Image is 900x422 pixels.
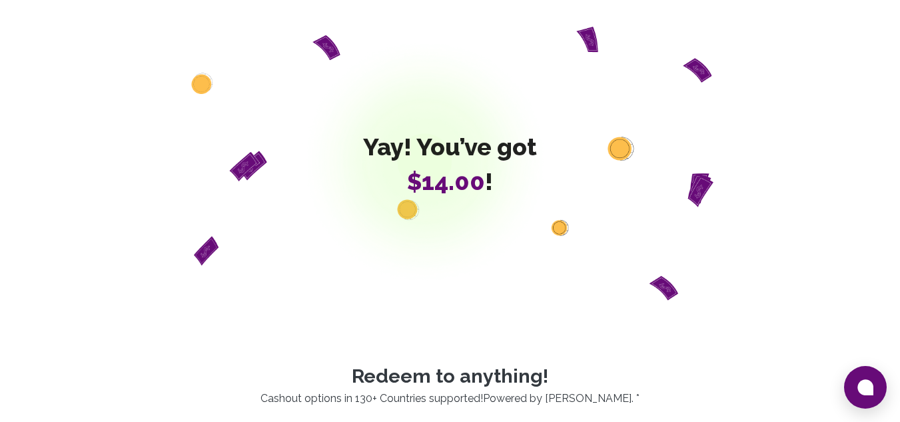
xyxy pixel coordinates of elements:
[51,365,850,388] p: Redeem to anything!
[51,391,850,407] p: Cashout options in 130+ Countries supported! . *
[844,366,887,409] button: Open chat window
[363,168,537,195] span: !
[407,167,485,195] span: $14.00
[363,133,537,160] span: Yay! You’ve got
[483,392,632,405] a: Powered by [PERSON_NAME]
